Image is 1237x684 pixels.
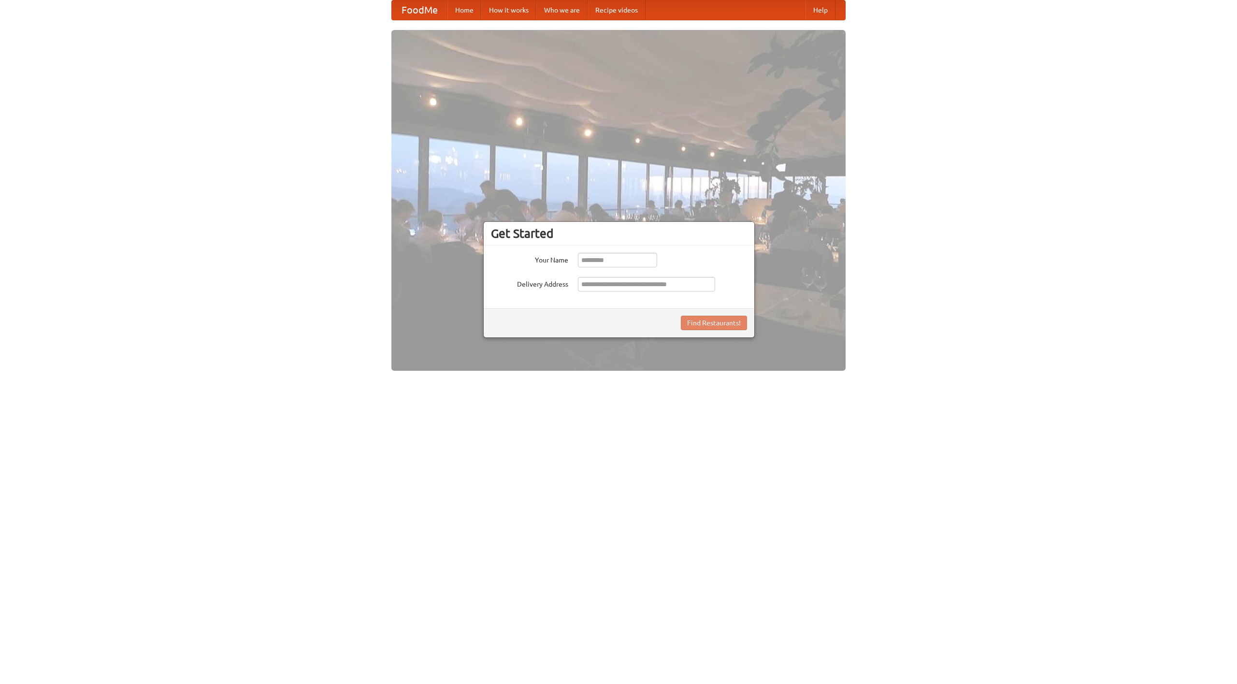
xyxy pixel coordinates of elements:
label: Your Name [491,253,568,265]
a: Recipe videos [588,0,646,20]
a: Who we are [536,0,588,20]
h3: Get Started [491,226,747,241]
a: How it works [481,0,536,20]
a: FoodMe [392,0,447,20]
a: Help [805,0,835,20]
label: Delivery Address [491,277,568,289]
button: Find Restaurants! [681,316,747,330]
a: Home [447,0,481,20]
